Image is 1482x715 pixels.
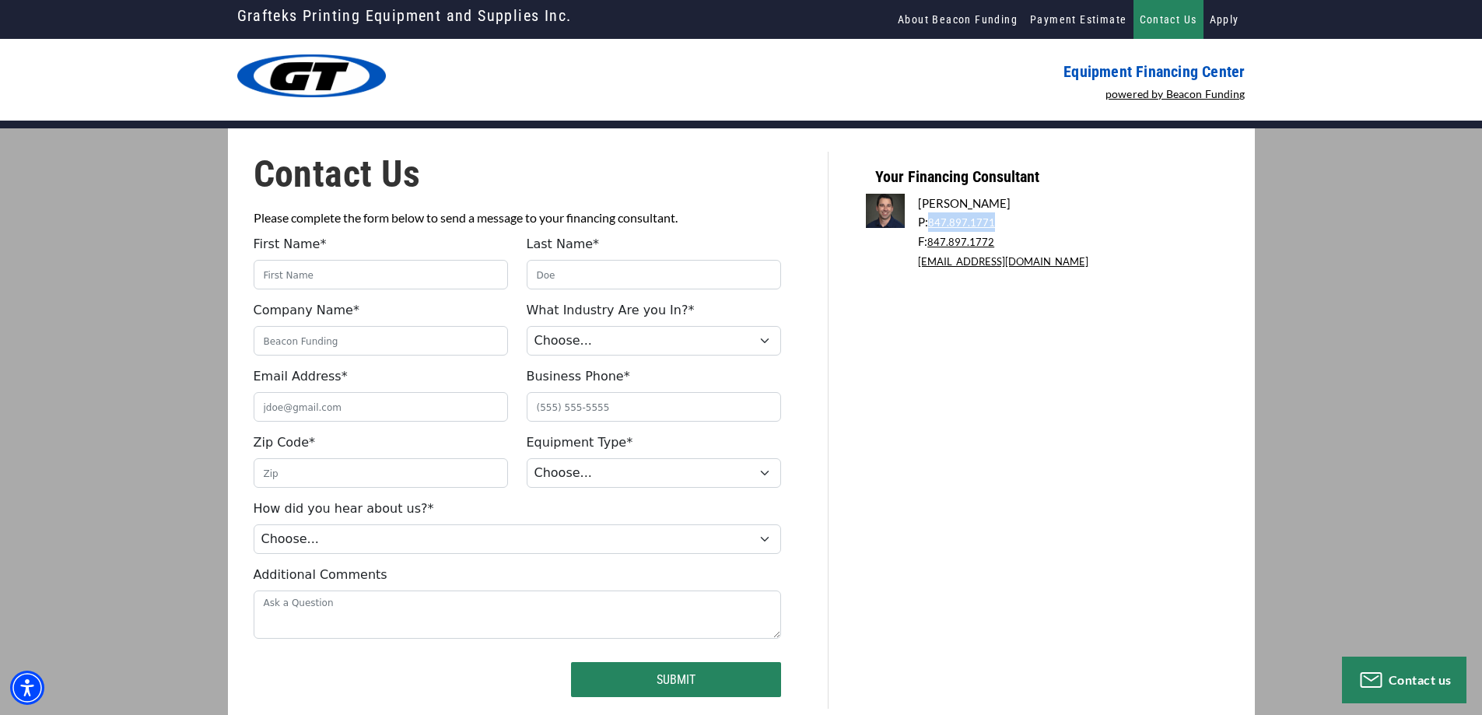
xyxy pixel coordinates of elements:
p: P: [918,212,1221,232]
a: Grafteks Printing Equipment and Supplies Inc. [237,2,572,29]
button: Submit [571,662,781,697]
a: powered by Beacon Funding [1105,87,1246,100]
label: First Name* [254,235,327,254]
img: JMansfield.jpg [866,194,905,228]
label: Equipment Type* [527,433,633,452]
div: Accessibility Menu [10,671,44,705]
img: grafteks_logo3_trans_wht000.png [237,54,387,97]
label: Company Name* [254,301,359,320]
p: Please complete the form below to send a message to your financing consultant. [254,209,781,227]
input: First Name [254,260,508,289]
a: 847.897.1771 [928,216,995,229]
input: Beacon Funding [254,326,508,356]
label: Business Phone* [527,367,630,386]
label: Zip Code* [254,433,316,452]
span: Contact us [1389,672,1452,687]
button: Contact us [1342,657,1466,703]
input: Doe [527,260,781,289]
input: jdoe@gmail.com [254,392,508,422]
label: What Industry Are you In?* [527,301,695,320]
h1: Contact Us [254,152,781,197]
input: Zip [254,458,508,488]
label: How did you hear about us?* [254,499,434,518]
a: 847.897.1772 [927,236,994,248]
p: F: [918,232,1221,251]
label: Email Address* [254,367,348,386]
label: Additional Comments [254,566,387,584]
label: Last Name* [527,235,600,254]
p: [PERSON_NAME] [918,194,1221,212]
p: Equipment Financing Center [751,62,1246,81]
input: (555) 555-5555 [527,392,781,422]
a: [EMAIL_ADDRESS][DOMAIN_NAME] [918,255,1088,268]
p: Your Financing Consultant [866,152,1264,186]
